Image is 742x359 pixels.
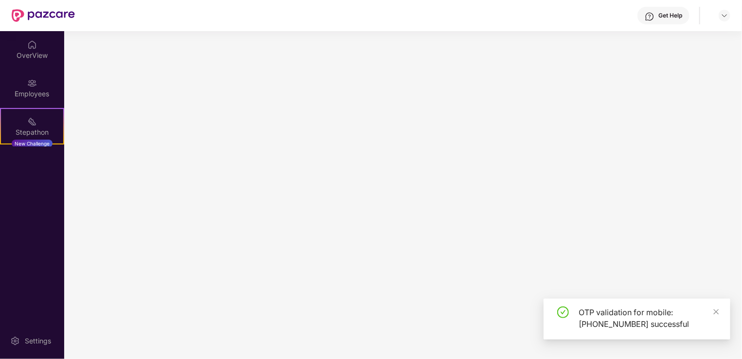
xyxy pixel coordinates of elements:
div: OTP validation for mobile: [PHONE_NUMBER] successful [579,306,719,330]
span: check-circle [557,306,569,318]
img: svg+xml;base64,PHN2ZyBpZD0iSG9tZSIgeG1sbnM9Imh0dHA6Ly93d3cudzMub3JnLzIwMDAvc3ZnIiB3aWR0aD0iMjAiIG... [27,40,37,50]
div: Get Help [658,12,682,19]
img: New Pazcare Logo [12,9,75,22]
div: New Challenge [12,140,53,147]
img: svg+xml;base64,PHN2ZyBpZD0iRW1wbG95ZWVzIiB4bWxucz0iaHR0cDovL3d3dy53My5vcmcvMjAwMC9zdmciIHdpZHRoPS... [27,78,37,88]
div: Stepathon [1,127,63,137]
img: svg+xml;base64,PHN2ZyBpZD0iRHJvcGRvd24tMzJ4MzIiIHhtbG5zPSJodHRwOi8vd3d3LnczLm9yZy8yMDAwL3N2ZyIgd2... [721,12,728,19]
img: svg+xml;base64,PHN2ZyB4bWxucz0iaHR0cDovL3d3dy53My5vcmcvMjAwMC9zdmciIHdpZHRoPSIyMSIgaGVpZ2h0PSIyMC... [27,117,37,126]
img: svg+xml;base64,PHN2ZyBpZD0iU2V0dGluZy0yMHgyMCIgeG1sbnM9Imh0dHA6Ly93d3cudzMub3JnLzIwMDAvc3ZnIiB3aW... [10,336,20,346]
span: close [713,308,720,315]
img: svg+xml;base64,PHN2ZyBpZD0iSGVscC0zMngzMiIgeG1sbnM9Imh0dHA6Ly93d3cudzMub3JnLzIwMDAvc3ZnIiB3aWR0aD... [645,12,654,21]
div: Settings [22,336,54,346]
